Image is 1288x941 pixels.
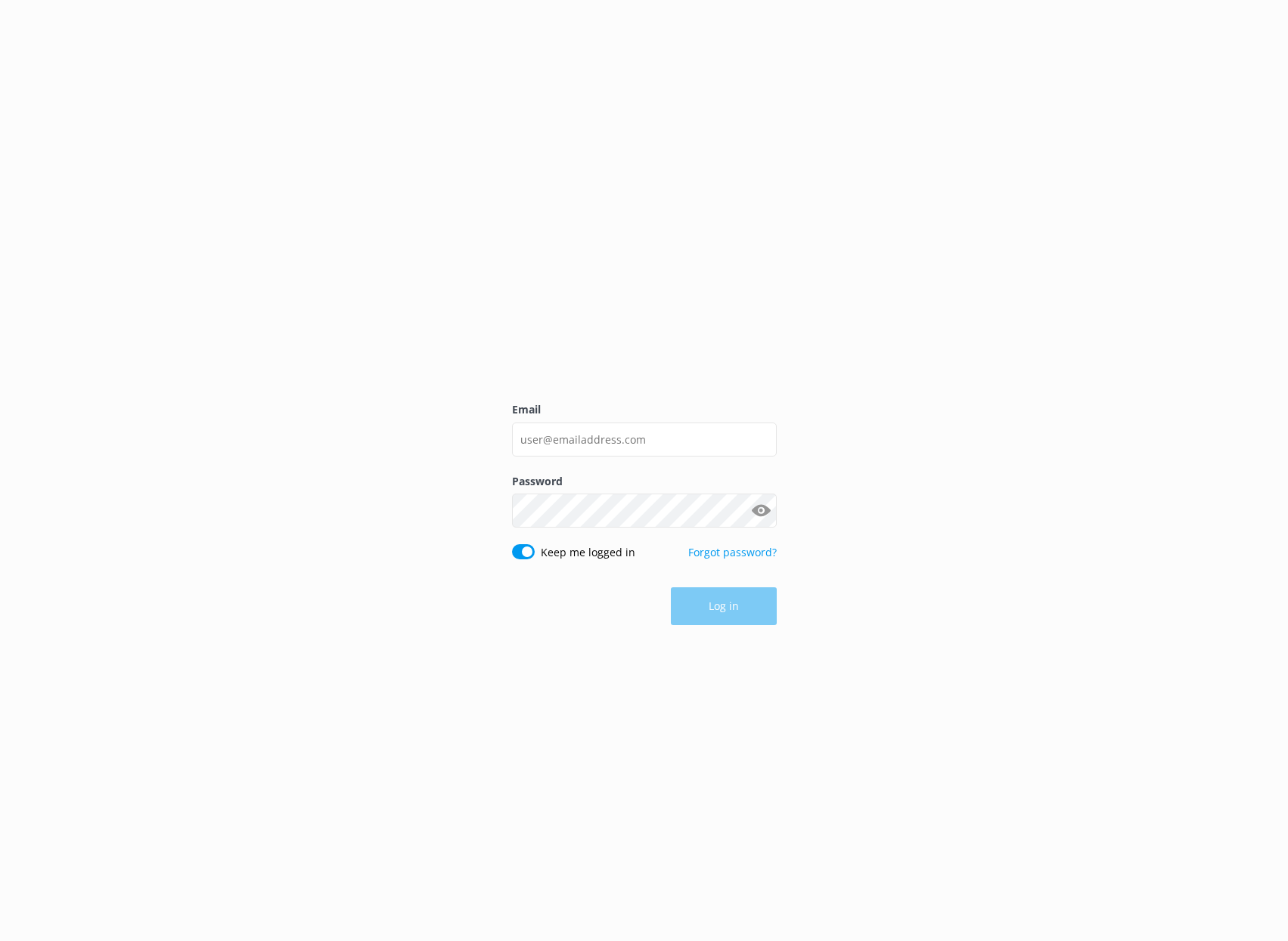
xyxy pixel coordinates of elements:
input: user@emailaddress.com [512,423,777,457]
label: Keep me logged in [541,544,635,561]
label: Email [512,401,777,418]
button: Show password [746,496,777,526]
label: Password [512,473,777,490]
a: Forgot password? [688,545,777,559]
